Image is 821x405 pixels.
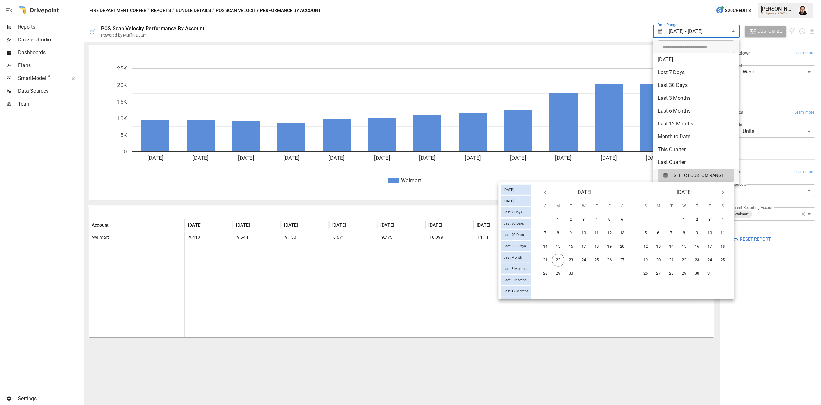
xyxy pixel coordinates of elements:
button: 23 [565,254,578,267]
span: Last Month [501,255,524,259]
li: This Quarter [653,143,739,156]
button: 12 [603,227,616,240]
button: SELECT CUSTOM RANGE [658,169,734,182]
span: Thursday [591,200,602,213]
span: Wednesday [678,200,690,213]
span: Tuesday [565,200,577,213]
div: [DATE] [501,185,531,195]
li: Last 7 Days [653,66,739,79]
button: 25 [716,254,729,267]
button: 9 [565,227,578,240]
button: 7 [539,227,552,240]
span: Friday [704,200,715,213]
span: Tuesday [665,200,677,213]
button: 15 [552,240,565,253]
div: Last 365 Days [501,241,531,251]
button: 14 [665,240,678,253]
li: Last 12 Months [653,117,739,130]
span: Saturday [616,200,628,213]
button: 20 [616,240,629,253]
span: Last 7 Days [501,210,525,214]
button: 4 [590,213,603,226]
button: 8 [678,227,691,240]
div: [DATE] [501,196,531,206]
button: 4 [716,213,729,226]
span: [DATE] [576,188,591,197]
button: 23 [691,254,704,267]
button: 2 [565,213,578,226]
button: 16 [691,240,704,253]
button: 5 [639,227,652,240]
button: 1 [678,213,691,226]
button: 16 [565,240,578,253]
button: 17 [578,240,590,253]
span: Last 3 Months [501,266,529,271]
li: Last 30 Days [653,79,739,92]
div: Last 12 Months [501,286,531,296]
span: Sunday [539,200,551,213]
div: Last 6 Months [501,275,531,285]
button: 13 [616,227,629,240]
span: Last 6 Months [501,278,529,282]
button: 24 [578,254,590,267]
button: 29 [552,267,565,280]
span: Last 365 Days [501,244,529,248]
button: 19 [639,254,652,267]
button: 6 [652,227,665,240]
button: 27 [652,267,665,280]
button: 6 [616,213,629,226]
button: 11 [716,227,729,240]
button: 20 [652,254,665,267]
span: Friday [604,200,615,213]
span: SELECT CUSTOM RANGE [674,171,724,179]
div: Last 3 Months [501,263,531,274]
button: 7 [665,227,678,240]
li: Last 3 Months [653,92,739,105]
div: Last Month [501,252,531,263]
button: 18 [590,240,603,253]
button: 10 [704,227,716,240]
li: Month to Date [653,130,739,143]
div: Last 90 Days [501,229,531,240]
button: 30 [565,267,578,280]
button: 27 [616,254,629,267]
span: Last 90 Days [501,233,527,237]
span: [DATE] [501,187,516,192]
li: Last Quarter [653,156,739,169]
button: 22 [552,254,565,267]
button: 21 [539,254,552,267]
button: 28 [665,267,678,280]
div: Last 30 Days [501,218,531,228]
button: 9 [691,227,704,240]
span: Last 12 Months [501,289,531,293]
button: 19 [603,240,616,253]
button: 3 [578,213,590,226]
span: Sunday [640,200,651,213]
div: Last 7 Days [501,207,531,217]
button: 2 [691,213,704,226]
button: 1 [552,213,565,226]
button: 22 [678,254,691,267]
button: 24 [704,254,716,267]
span: Last 30 Days [501,221,527,226]
button: 26 [603,254,616,267]
button: 29 [678,267,691,280]
span: Monday [653,200,664,213]
button: 13 [652,240,665,253]
span: Saturday [717,200,728,213]
button: 28 [539,267,552,280]
li: Last 6 Months [653,105,739,117]
span: Wednesday [578,200,589,213]
button: 8 [552,227,565,240]
button: 21 [665,254,678,267]
span: [DATE] [501,199,516,203]
button: Previous month [539,186,552,199]
button: 12 [639,240,652,253]
span: Thursday [691,200,703,213]
span: [DATE] [677,188,692,197]
button: 14 [539,240,552,253]
button: 25 [590,254,603,267]
button: Next month [716,186,729,199]
div: Last Year [501,297,531,308]
button: 26 [639,267,652,280]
